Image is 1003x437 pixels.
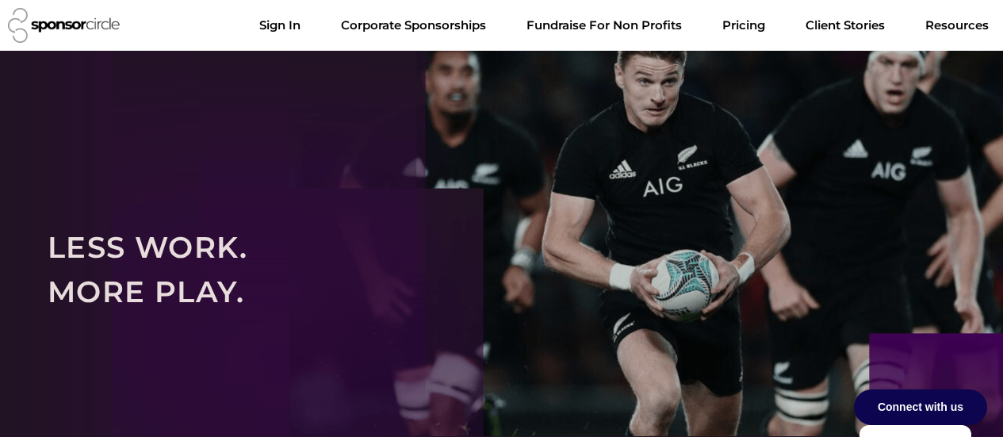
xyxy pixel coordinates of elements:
h2: LESS WORK. MORE PLAY. [48,225,955,313]
nav: Menu [247,10,1001,41]
a: Sign In [247,10,313,41]
img: Sponsor Circle logo [8,8,120,43]
div: Connect with us [854,389,987,425]
a: Client Stories [793,10,898,41]
a: Corporate SponsorshipsMenu Toggle [328,10,499,41]
a: Fundraise For Non ProfitsMenu Toggle [514,10,695,41]
a: Pricing [710,10,778,41]
a: Resources [913,10,1001,41]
